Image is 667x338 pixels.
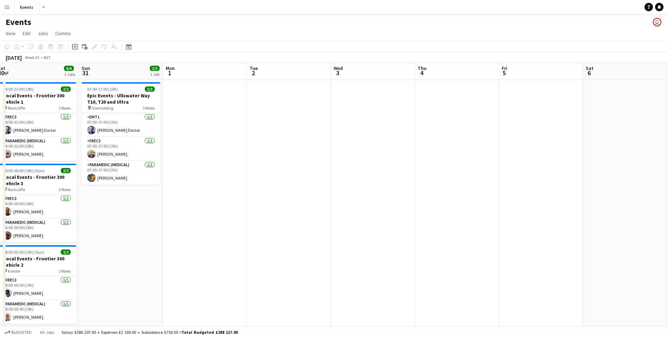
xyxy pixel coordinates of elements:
[8,187,25,192] span: Rockcliffe
[3,168,44,173] span: 06:00-00:00 (18h) (Sun)
[44,55,51,60] div: BST
[82,161,160,185] app-card-role: Paramedic (Medical)1/107:00-17:00 (10h)[PERSON_NAME]
[82,137,160,161] app-card-role: FREC31/107:00-17:00 (10h)[PERSON_NAME]
[6,54,22,61] div: [DATE]
[20,29,33,38] a: Edit
[82,92,160,105] h3: Epic Events - Ullswater Way T10, T20 and Ultra
[59,268,71,274] span: 2 Roles
[23,55,41,60] span: Week 23
[61,86,71,92] span: 2/2
[82,65,90,71] span: Sun
[62,330,238,335] div: Salary £286 207.00 + Expenses £1 160.00 + Subsistence £750.00 =
[59,187,71,192] span: 2 Roles
[82,113,160,137] app-card-role: EMT11/107:00-17:00 (10h)[PERSON_NAME] Doctor
[333,69,343,77] span: 3
[249,69,258,77] span: 2
[64,66,74,71] span: 6/6
[61,249,71,255] span: 2/2
[501,69,507,77] span: 5
[3,86,34,92] span: 04:00-22:00 (18h)
[39,330,56,335] span: All jobs
[166,65,175,71] span: Mon
[11,330,32,335] span: Budgeted
[81,69,90,77] span: 31
[250,65,258,71] span: Tue
[585,69,594,77] span: 6
[418,65,427,71] span: Thu
[4,329,33,336] button: Budgeted
[653,18,661,26] app-user-avatar: Paul Wilmore
[334,65,343,71] span: Wed
[8,268,20,274] span: Kielder
[143,105,155,111] span: 3 Roles
[150,66,160,71] span: 3/3
[64,72,75,77] div: 3 Jobs
[181,330,238,335] span: Total Budgeted £288 117.00
[586,65,594,71] span: Sat
[82,82,160,185] app-job-card: 07:00-17:00 (10h)3/3Epic Events - Ullswater Way T10, T20 and Ultra Glenridding3 RolesEMT11/107:00...
[502,65,507,71] span: Fri
[52,29,74,38] a: Comms
[55,30,71,37] span: Comms
[150,72,159,77] div: 1 Job
[14,0,39,14] button: Events
[59,105,71,111] span: 2 Roles
[6,17,31,27] h1: Events
[61,168,71,173] span: 2/2
[23,30,31,37] span: Edit
[35,29,51,38] a: Jobs
[165,69,175,77] span: 1
[417,69,427,77] span: 4
[3,29,18,38] a: View
[8,105,25,111] span: Rockcliffe
[6,30,15,37] span: View
[38,30,48,37] span: Jobs
[87,86,118,92] span: 07:00-17:00 (10h)
[145,86,155,92] span: 3/3
[3,249,44,255] span: 08:00-03:00 (19h) (Sun)
[92,105,113,111] span: Glenridding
